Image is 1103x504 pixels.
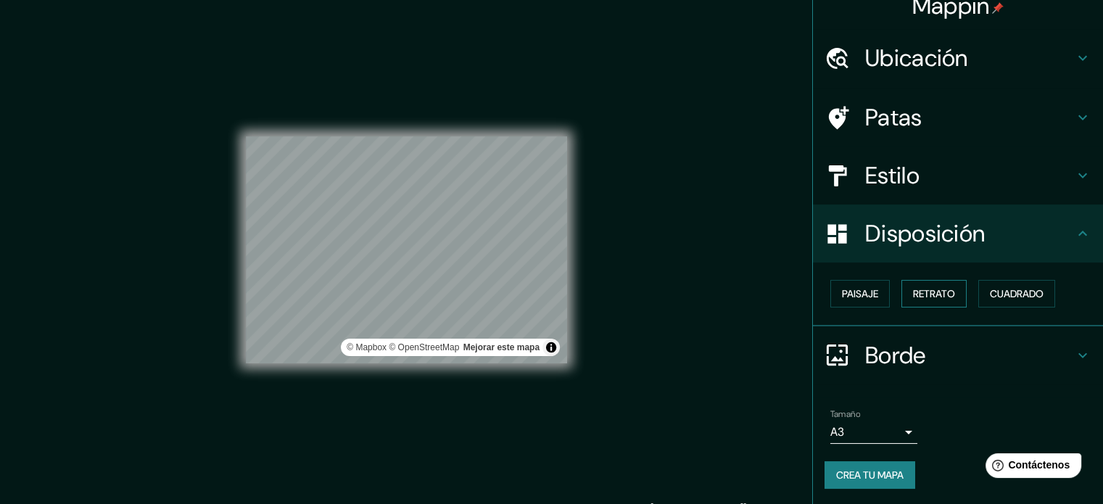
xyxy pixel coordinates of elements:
[974,447,1087,488] iframe: Lanzador de widgets de ayuda
[830,408,860,420] font: Tamaño
[978,280,1055,307] button: Cuadrado
[813,29,1103,87] div: Ubicación
[865,218,985,249] font: Disposición
[865,160,920,191] font: Estilo
[246,136,567,363] canvas: Mapa
[865,102,922,133] font: Patas
[901,280,967,307] button: Retrato
[913,287,955,300] font: Retrato
[836,468,904,482] font: Crea tu mapa
[830,421,917,444] div: A3
[813,205,1103,263] div: Disposición
[830,280,890,307] button: Paisaje
[865,340,926,371] font: Borde
[825,461,915,489] button: Crea tu mapa
[389,342,459,352] a: Mapa de OpenStreet
[992,2,1004,14] img: pin-icon.png
[842,287,878,300] font: Paisaje
[813,88,1103,146] div: Patas
[542,339,560,356] button: Activar o desactivar atribución
[347,342,387,352] font: © Mapbox
[463,342,540,352] font: Mejorar este mapa
[813,146,1103,205] div: Estilo
[463,342,540,352] a: Map feedback
[347,342,387,352] a: Mapbox
[830,424,844,439] font: A3
[865,43,968,73] font: Ubicación
[389,342,459,352] font: © OpenStreetMap
[813,326,1103,384] div: Borde
[990,287,1044,300] font: Cuadrado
